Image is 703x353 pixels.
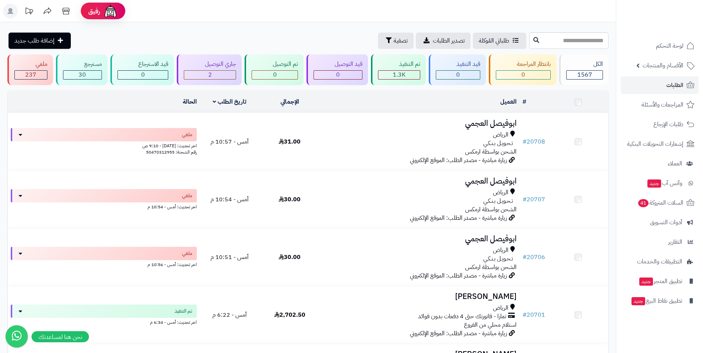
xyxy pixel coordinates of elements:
span: طلباتي المُوكلة [479,36,509,45]
span: لوحة التحكم [656,41,683,51]
a: العملاء [621,155,699,172]
span: # [523,253,527,262]
span: 30 [79,70,86,79]
span: زيارة مباشرة - مصدر الطلب: الموقع الإلكتروني [410,329,507,338]
span: ملغي [182,250,192,257]
span: رفيق [88,7,100,16]
a: السلات المتروكة41 [621,194,699,212]
span: 0 [273,70,277,79]
div: 237 [15,71,47,79]
a: التقارير [621,233,699,251]
span: أمس - 6:22 م [212,310,247,319]
span: السلات المتروكة [637,198,683,208]
div: اخر تحديث: أمس - 6:34 م [11,318,197,326]
span: تـحـويـل بـنـكـي [483,197,513,205]
span: 31.00 [279,137,301,146]
a: طلبات الإرجاع [621,115,699,133]
span: الشحن بواسطة ارمكس [465,263,517,272]
a: #20708 [523,137,545,146]
h3: ابوفيصل العجمي [323,235,517,243]
div: 0 [252,71,298,79]
span: رقم الشحنة: 50470312955 [146,149,197,155]
span: أمس - 10:54 م [210,195,249,204]
div: 0 [496,71,550,79]
span: تطبيق نقاط البيع [631,296,682,306]
a: التطبيقات والخدمات [621,253,699,270]
a: تم التوصيل 0 [243,54,305,85]
a: قيد التوصيل 0 [305,54,369,85]
span: ملغي [182,192,192,199]
span: # [523,310,527,319]
span: تمارا - فاتورتك حتى 4 دفعات بدون فوائد [418,312,506,321]
div: تم التوصيل [252,60,298,68]
a: ملغي 237 [6,54,54,85]
a: مسترجع 30 [54,54,109,85]
span: الرياض [493,131,508,139]
span: # [523,195,527,204]
span: التقارير [668,237,682,247]
a: إضافة طلب جديد [9,33,71,49]
span: إشعارات التحويلات البنكية [627,139,683,149]
span: زيارة مباشرة - مصدر الطلب: الموقع الإلكتروني [410,214,507,222]
div: قيد التوصيل [314,60,362,68]
div: 30 [63,71,102,79]
a: الإجمالي [281,97,299,106]
span: تصدير الطلبات [433,36,465,45]
span: تـحـويـل بـنـكـي [483,139,513,148]
span: 41 [638,199,649,207]
span: وآتس آب [647,178,682,188]
div: اخر تحديث: أمس - 10:54 م [11,202,197,210]
div: 0 [118,71,168,79]
a: العميل [500,97,517,106]
a: #20701 [523,310,545,319]
a: #20706 [523,253,545,262]
div: 0 [314,71,362,79]
span: الرياض [493,188,508,197]
span: 0 [141,70,145,79]
span: تـحـويـل بـنـكـي [483,255,513,263]
h3: ابوفيصل العجمي [323,119,517,128]
span: 1567 [577,70,592,79]
a: قيد الاسترجاع 0 [109,54,176,85]
span: الأقسام والمنتجات [643,60,683,71]
span: جديد [631,297,645,305]
a: تصدير الطلبات [416,33,471,49]
div: مسترجع [63,60,102,68]
a: أدوات التسويق [621,214,699,231]
a: جاري التوصيل 2 [175,54,243,85]
div: جاري التوصيل [184,60,236,68]
a: تطبيق المتجرجديد [621,272,699,290]
span: 1.3K [393,70,405,79]
span: المراجعات والأسئلة [641,100,683,110]
span: جديد [647,179,661,188]
span: 2 [208,70,212,79]
a: الحالة [183,97,197,106]
span: طلبات الإرجاع [653,119,683,130]
span: الشحن بواسطة ارمكس [465,205,517,214]
a: تحديثات المنصة [20,4,38,20]
a: بانتظار المراجعة 0 [487,54,558,85]
span: 0 [521,70,525,79]
span: 2,702.50 [274,310,305,319]
span: جديد [639,278,653,286]
span: # [523,137,527,146]
a: تم التنفيذ 1.3K [369,54,427,85]
div: الكل [566,60,603,68]
div: قيد الاسترجاع [117,60,169,68]
div: 1298 [378,71,420,79]
span: أدوات التسويق [650,217,682,228]
span: زيارة مباشرة - مصدر الطلب: الموقع الإلكتروني [410,156,507,165]
div: تم التنفيذ [378,60,420,68]
div: ملغي [14,60,47,68]
span: التطبيقات والخدمات [637,256,682,267]
span: الرياض [493,304,508,312]
a: المراجعات والأسئلة [621,96,699,114]
div: اخر تحديث: أمس - 10:56 م [11,260,197,268]
span: استلام محلي من الفروع [464,320,517,329]
span: ملغي [182,131,192,138]
span: إضافة طلب جديد [14,36,54,45]
span: أمس - 10:51 م [210,253,249,262]
span: الشحن بواسطة ارمكس [465,147,517,156]
a: لوحة التحكم [621,37,699,55]
span: الرياض [493,246,508,255]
